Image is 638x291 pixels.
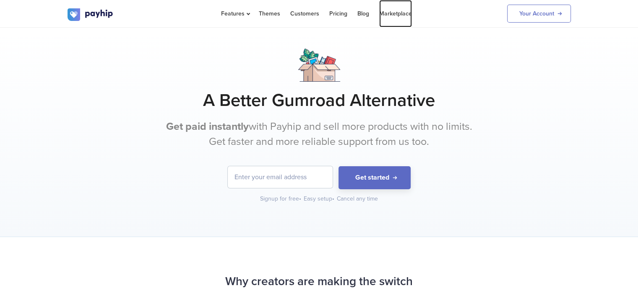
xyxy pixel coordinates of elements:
span: • [332,195,334,202]
div: Easy setup [304,195,335,203]
h1: A Better Gumroad Alternative [68,90,571,111]
div: Cancel any time [337,195,378,203]
img: logo.svg [68,8,114,21]
p: with Payhip and sell more products with no limits. Get faster and more reliable support from us too. [162,119,477,149]
input: Enter your email address [228,166,333,188]
b: Get paid instantly [166,120,249,133]
button: Get started [339,166,411,189]
span: Features [221,10,249,17]
img: box.png [298,49,340,82]
a: Your Account [507,5,571,23]
span: • [299,195,301,202]
div: Signup for free [260,195,302,203]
